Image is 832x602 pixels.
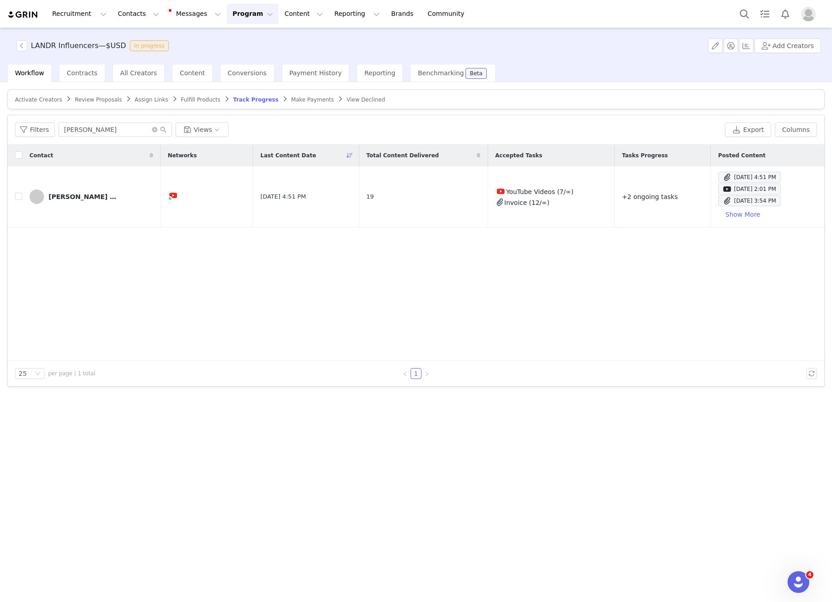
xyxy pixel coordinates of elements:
[723,184,776,194] div: [DATE] 2:01 PM
[801,7,816,21] img: placeholder-profile.jpg
[113,4,165,24] button: Contacts
[29,189,153,204] a: [PERSON_NAME] Got The Recipe
[418,69,464,77] span: Benchmarking
[176,122,229,137] button: Views
[367,192,374,201] span: 19
[506,188,574,195] span: YouTube Videos (7/∞)
[402,371,408,377] i: icon: left
[228,69,267,77] span: Conversions
[35,371,40,377] i: icon: down
[168,151,197,160] span: Networks
[31,40,126,51] h3: LANDR Influencers—$USD
[67,69,98,77] span: Contracts
[347,97,385,103] span: View Declined
[725,122,771,137] button: Export
[367,151,439,160] span: Total Content Delivered
[411,368,421,379] li: 1
[755,4,775,24] a: Tasks
[504,199,550,206] span: Invoice (12/∞)
[19,369,27,379] div: 25
[291,97,334,103] span: Make Payments
[289,69,342,77] span: Payment History
[421,368,432,379] li: Next Page
[622,151,668,160] span: Tasks Progress
[495,151,543,160] span: Accepted Tasks
[29,151,53,160] span: Contact
[806,571,813,578] span: 4
[15,69,44,77] span: Workflow
[260,151,316,160] span: Last Content Date
[718,151,766,160] span: Posted Content
[130,40,169,51] span: In progress
[180,69,205,77] span: Content
[15,97,62,103] span: Activate Creators
[15,122,55,137] button: Filters
[788,571,809,593] iframe: Intercom live chat
[734,4,754,24] button: Search
[364,69,395,77] span: Reporting
[160,126,166,133] i: icon: search
[400,368,411,379] li: Previous Page
[59,122,172,137] input: Search...
[329,4,385,24] button: Reporting
[233,97,279,103] span: Track Progress
[260,192,306,201] span: [DATE] 4:51 PM
[424,371,430,377] i: icon: right
[718,207,768,222] button: Show More
[165,4,226,24] button: Messages
[796,7,825,21] button: Profile
[152,127,157,132] i: icon: close-circle
[75,97,122,103] span: Review Proposals
[470,71,483,76] div: Beta
[47,4,112,24] button: Recruitment
[48,369,95,378] span: per page | 1 total
[227,4,279,24] button: Program
[16,40,172,51] span: [object Object]
[135,97,168,103] span: Assign Links
[7,10,39,19] img: grin logo
[723,172,776,183] div: [DATE] 4:51 PM
[181,97,220,103] span: Fulfill Products
[622,192,703,202] p: +2 ongoing tasks
[279,4,328,24] button: Content
[386,4,421,24] a: Brands
[411,369,421,379] a: 1
[775,4,795,24] button: Notifications
[120,69,157,77] span: All Creators
[754,39,821,53] button: Add Creators
[49,193,117,200] div: [PERSON_NAME] Got The Recipe
[422,4,474,24] a: Community
[775,122,817,137] button: Columns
